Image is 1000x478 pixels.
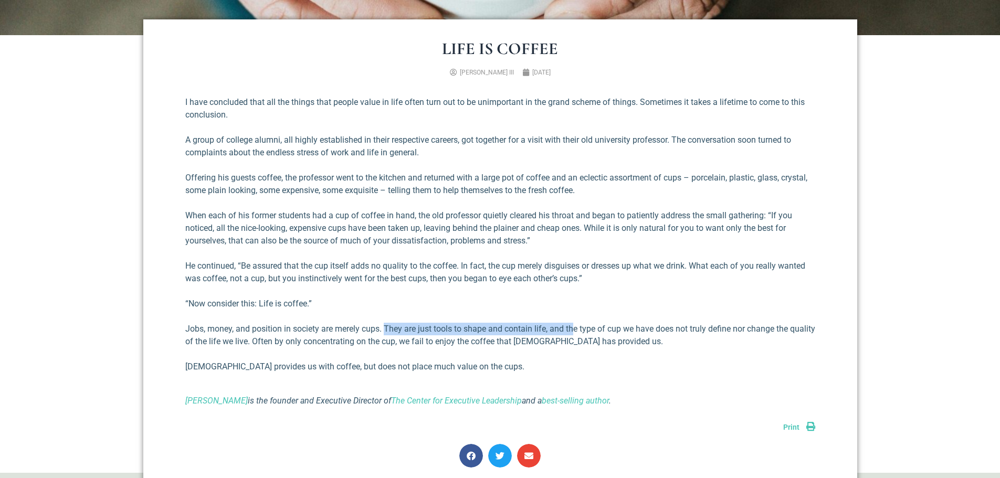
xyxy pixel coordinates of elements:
[185,40,815,57] h1: Life is Coffee
[460,69,514,76] span: [PERSON_NAME] III
[185,172,815,197] p: Offering his guests coffee, the professor went to the kitchen and returned with a large pot of co...
[488,444,512,468] div: Share on twitter
[185,134,815,159] p: A group of college alumni, all highly established in their respective careers, got together for a...
[517,444,541,468] div: Share on email
[783,423,815,431] a: Print
[185,396,611,406] i: is the founder and Executive Director of and a .
[391,396,522,406] a: The Center for Executive Leadership
[185,323,815,348] p: Jobs, money, and position in society are merely cups. They are just tools to shape and contain li...
[185,396,248,406] a: [PERSON_NAME]
[459,444,483,468] div: Share on facebook
[532,69,551,76] time: [DATE]
[185,96,815,121] p: I have concluded that all the things that people value in life often turn out to be unimportant i...
[185,360,815,373] p: [DEMOGRAPHIC_DATA] provides us with coffee, but does not place much value on the cups.
[185,298,815,310] p: “Now consider this: Life is coffee.”
[185,209,815,247] p: When each of his former students had a cup of coffee in hand, the old professor quietly cleared h...
[542,396,609,406] a: best-selling author
[783,423,799,431] span: Print
[185,260,815,285] p: He continued, “Be assured that the cup itself adds no quality to the coffee. In fact, the cup mer...
[522,68,551,77] a: [DATE]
